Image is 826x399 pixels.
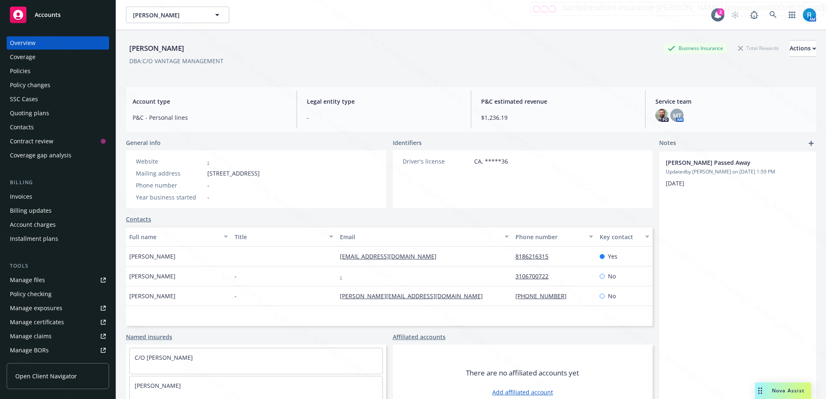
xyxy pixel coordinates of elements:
[307,97,461,106] span: Legal entity type
[403,157,471,166] div: Driver's license
[659,138,676,148] span: Notes
[307,113,461,122] span: -
[7,232,109,245] a: Installment plans
[7,316,109,329] a: Manage certificates
[515,252,555,260] a: 8186216315
[790,40,816,56] div: Actions
[136,169,204,178] div: Mailing address
[659,152,816,194] div: [PERSON_NAME] Passed AwayUpdatedby [PERSON_NAME] on [DATE] 1:59 PM[DATE]
[10,64,31,78] div: Policies
[136,157,204,166] div: Website
[10,149,71,162] div: Coverage gap analysis
[655,97,809,106] span: Service team
[755,382,811,399] button: Nova Assist
[10,78,50,92] div: Policy changes
[7,64,109,78] a: Policies
[235,233,324,241] div: Title
[207,181,209,190] span: -
[7,190,109,203] a: Invoices
[481,113,635,122] span: $1,236.19
[340,233,500,241] div: Email
[734,43,783,53] div: Total Rewards
[608,272,616,280] span: No
[129,233,219,241] div: Full name
[126,138,161,147] span: General info
[10,204,52,217] div: Billing updates
[126,43,188,54] div: [PERSON_NAME]
[512,227,596,247] button: Phone number
[35,12,61,18] span: Accounts
[235,272,237,280] span: -
[10,107,49,120] div: Quoting plans
[129,57,223,65] div: DBA: C/O VANTAGE MANAGEMENT
[15,372,77,380] span: Open Client Navigator
[207,193,209,202] span: -
[803,8,816,21] img: photo
[235,292,237,300] span: -
[207,169,260,178] span: [STREET_ADDRESS]
[806,138,816,148] a: add
[790,40,816,57] button: Actions
[666,168,809,176] span: Updated by [PERSON_NAME] on [DATE] 1:59 PM
[746,7,762,23] a: Report a Bug
[10,36,36,50] div: Overview
[126,7,229,23] button: [PERSON_NAME]
[10,232,58,245] div: Installment plans
[231,227,337,247] button: Title
[772,387,805,394] span: Nova Assist
[7,178,109,187] div: Billing
[7,78,109,92] a: Policy changes
[673,111,681,120] span: MT
[126,332,172,341] a: Named insureds
[135,382,181,389] a: [PERSON_NAME]
[7,287,109,301] a: Policy checking
[207,157,209,165] a: -
[10,93,38,106] div: SSC Cases
[7,149,109,162] a: Coverage gap analysis
[7,344,109,357] a: Manage BORs
[340,292,489,300] a: [PERSON_NAME][EMAIL_ADDRESS][DOMAIN_NAME]
[10,316,64,329] div: Manage certificates
[717,8,724,16] div: 2
[492,388,553,397] a: Add affiliated account
[515,233,584,241] div: Phone number
[129,252,176,261] span: [PERSON_NAME]
[10,190,32,203] div: Invoices
[666,158,788,167] span: [PERSON_NAME] Passed Away
[133,11,204,19] span: [PERSON_NAME]
[664,43,727,53] div: Business Insurance
[393,332,446,341] a: Affiliated accounts
[7,3,109,26] a: Accounts
[600,233,640,241] div: Key contact
[340,252,443,260] a: [EMAIL_ADDRESS][DOMAIN_NAME]
[7,36,109,50] a: Overview
[340,272,349,280] a: -
[7,302,109,315] a: Manage exposures
[727,7,743,23] a: Start snowing
[135,354,193,361] a: C/O [PERSON_NAME]
[129,292,176,300] span: [PERSON_NAME]
[655,109,669,122] img: photo
[7,204,109,217] a: Billing updates
[7,50,109,64] a: Coverage
[784,7,800,23] a: Switch app
[393,138,422,147] span: Identifiers
[10,135,53,148] div: Contract review
[129,272,176,280] span: [PERSON_NAME]
[10,330,52,343] div: Manage claims
[10,302,62,315] div: Manage exposures
[7,121,109,134] a: Contacts
[608,252,617,261] span: Yes
[765,7,781,23] a: Search
[126,227,231,247] button: Full name
[7,93,109,106] a: SSC Cases
[136,193,204,202] div: Year business started
[126,215,151,223] a: Contacts
[10,218,56,231] div: Account charges
[7,107,109,120] a: Quoting plans
[608,292,616,300] span: No
[10,121,34,134] div: Contacts
[515,272,555,280] a: 3106700722
[7,330,109,343] a: Manage claims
